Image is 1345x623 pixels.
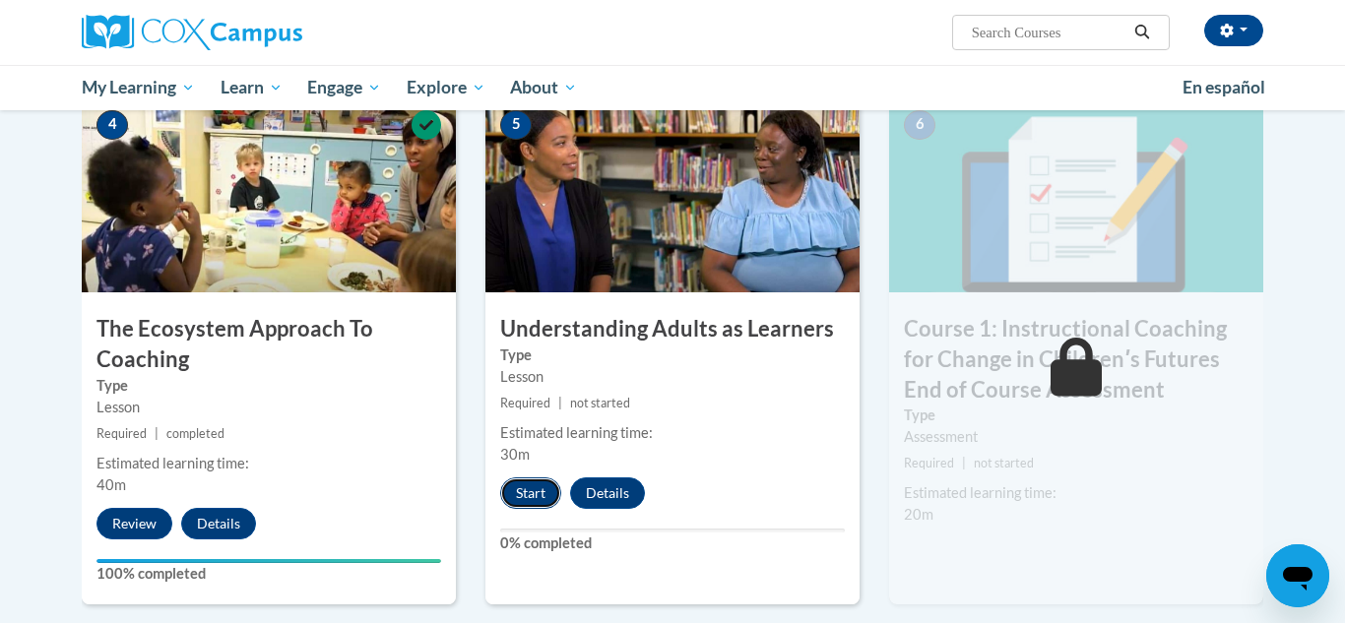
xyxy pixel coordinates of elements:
img: Course Image [82,95,456,292]
span: 40m [96,476,126,493]
a: Explore [394,65,498,110]
a: En español [1170,67,1278,108]
img: Course Image [485,95,860,292]
label: Type [96,375,441,397]
span: 6 [904,110,935,140]
span: My Learning [82,76,195,99]
div: Lesson [96,397,441,418]
span: Learn [221,76,283,99]
input: Search Courses [970,21,1127,44]
span: En español [1183,77,1265,97]
span: Required [904,456,954,470]
span: not started [570,396,630,410]
a: Engage [294,65,394,110]
h3: Course 1: Instructional Coaching for Change in Childrenʹs Futures End of Course Assessment [889,314,1263,405]
a: My Learning [69,65,208,110]
div: Lesson [500,366,845,388]
button: Search [1127,21,1157,44]
iframe: Button to launch messaging window [1266,544,1329,607]
label: 100% completed [96,563,441,585]
label: Type [904,405,1249,426]
button: Account Settings [1204,15,1263,46]
span: 5 [500,110,532,140]
span: 4 [96,110,128,140]
span: Required [96,426,147,441]
span: | [558,396,562,410]
label: 0% completed [500,532,845,554]
button: Details [181,508,256,539]
div: Estimated learning time: [500,422,845,444]
a: Learn [208,65,295,110]
img: Course Image [889,95,1263,292]
div: Estimated learning time: [96,453,441,474]
span: Required [500,396,550,410]
label: Type [500,344,845,366]
h3: The Ecosystem Approach To Coaching [82,314,456,375]
span: completed [166,426,224,441]
span: 20m [904,506,933,523]
a: Cox Campus [82,15,456,50]
span: Engage [307,76,381,99]
div: Your progress [96,559,441,563]
span: | [155,426,159,441]
button: Review [96,508,172,539]
span: not started [974,456,1034,470]
h3: Understanding Adults as Learners [485,314,860,344]
span: About [510,76,577,99]
div: Main menu [52,65,1293,110]
button: Details [570,477,645,509]
div: Assessment [904,426,1249,448]
button: Start [500,477,561,509]
span: Explore [407,76,485,99]
span: | [962,456,966,470]
span: 30m [500,446,530,463]
div: Estimated learning time: [904,482,1249,504]
img: Cox Campus [82,15,302,50]
a: About [498,65,591,110]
